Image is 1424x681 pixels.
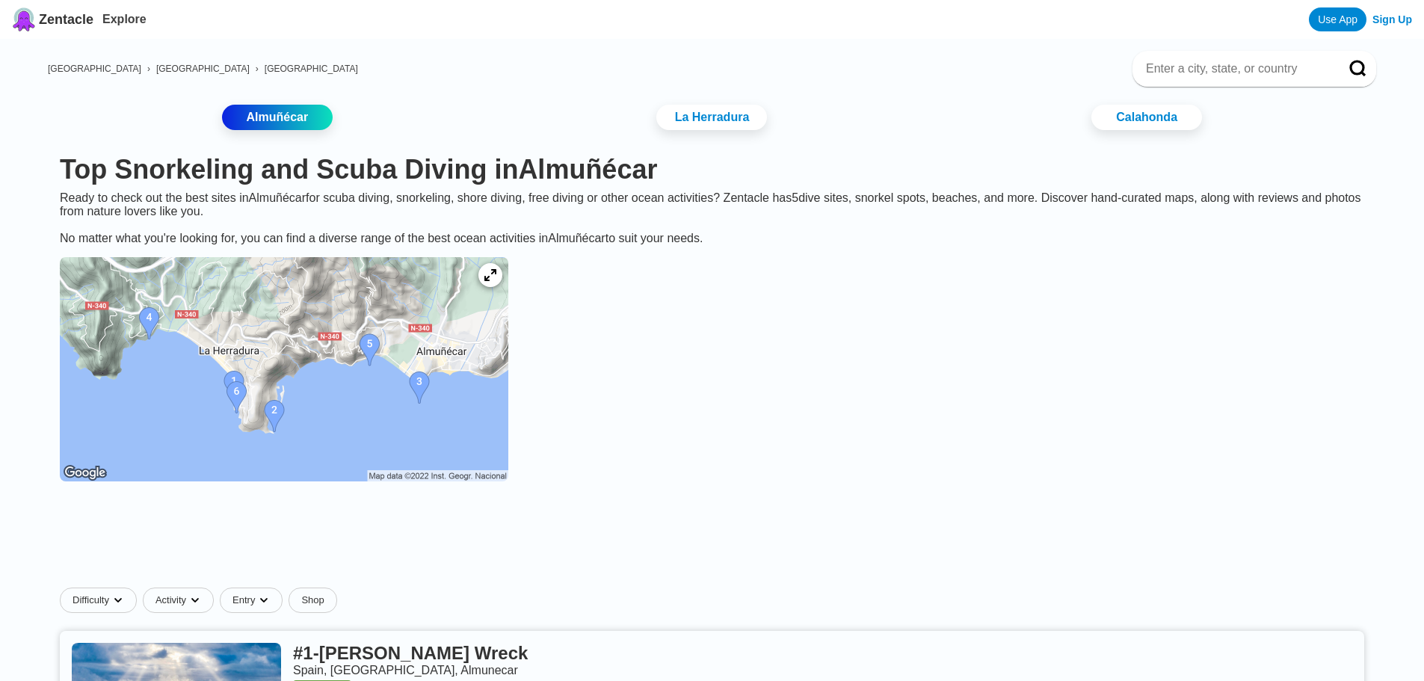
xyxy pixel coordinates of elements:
[656,105,767,130] a: La Herradura
[112,594,124,606] img: dropdown caret
[156,64,250,74] a: [GEOGRAPHIC_DATA]
[1372,13,1412,25] a: Sign Up
[102,13,147,25] a: Explore
[60,257,508,481] img: Almuñécar dive site map
[143,588,220,613] button: Activitydropdown caret
[258,594,270,606] img: dropdown caret
[48,64,141,74] a: [GEOGRAPHIC_DATA]
[155,594,186,606] span: Activity
[289,588,336,613] a: Shop
[220,588,289,613] button: Entrydropdown caret
[60,588,143,613] button: Difficultydropdown caret
[265,64,358,74] a: [GEOGRAPHIC_DATA]
[1091,105,1202,130] a: Calahonda
[147,64,150,74] span: ›
[73,594,109,606] span: Difficulty
[39,12,93,28] span: Zentacle
[232,594,255,606] span: Entry
[60,154,1364,185] h1: Top Snorkeling and Scuba Diving in Almuñécar
[48,191,1376,245] div: Ready to check out the best sites in Almuñécar for scuba diving, snorkeling, shore diving, free d...
[48,245,520,496] a: Almuñécar dive site map
[1144,61,1328,76] input: Enter a city, state, or country
[189,594,201,606] img: dropdown caret
[222,105,333,130] a: Almuñécar
[1309,7,1366,31] a: Use App
[12,7,36,31] img: Zentacle logo
[256,64,259,74] span: ›
[12,7,93,31] a: Zentacle logoZentacle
